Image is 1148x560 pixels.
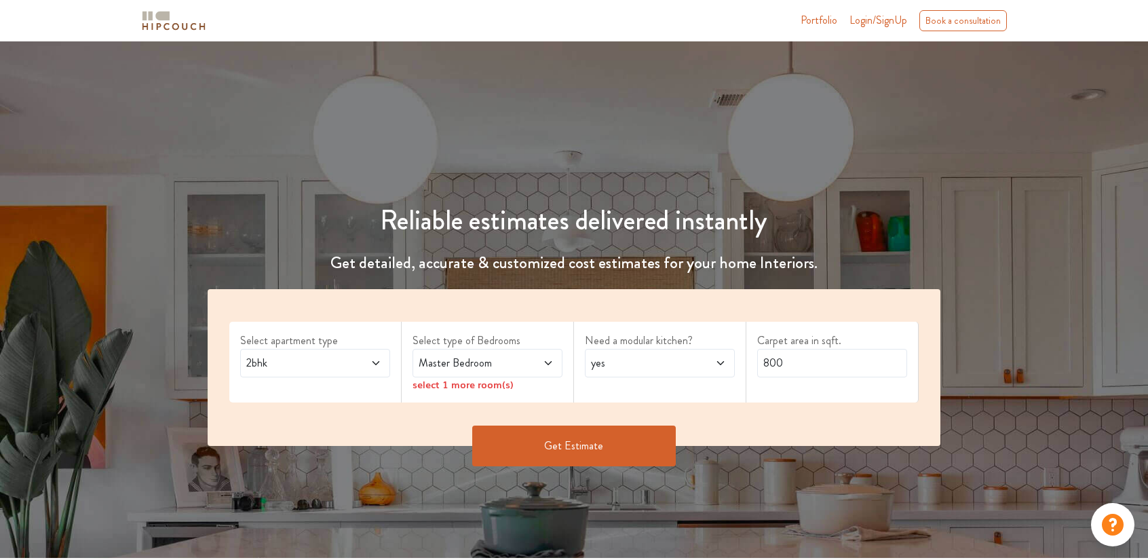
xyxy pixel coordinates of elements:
label: Need a modular kitchen? [585,333,735,349]
h1: Reliable estimates delivered instantly [199,204,949,237]
input: Enter area sqft [757,349,907,377]
label: Select apartment type [240,333,390,349]
button: Get Estimate [472,426,676,466]
span: logo-horizontal.svg [140,5,208,36]
span: yes [588,355,691,371]
label: Select type of Bedrooms [413,333,562,349]
span: 2bhk [244,355,347,371]
div: select 1 more room(s) [413,377,562,392]
img: logo-horizontal.svg [140,9,208,33]
h4: Get detailed, accurate & customized cost estimates for your home Interiors. [199,253,949,273]
div: Book a consultation [919,10,1007,31]
span: Login/SignUp [849,12,907,28]
span: Master Bedroom [416,355,519,371]
label: Carpet area in sqft. [757,333,907,349]
a: Portfolio [801,12,837,29]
